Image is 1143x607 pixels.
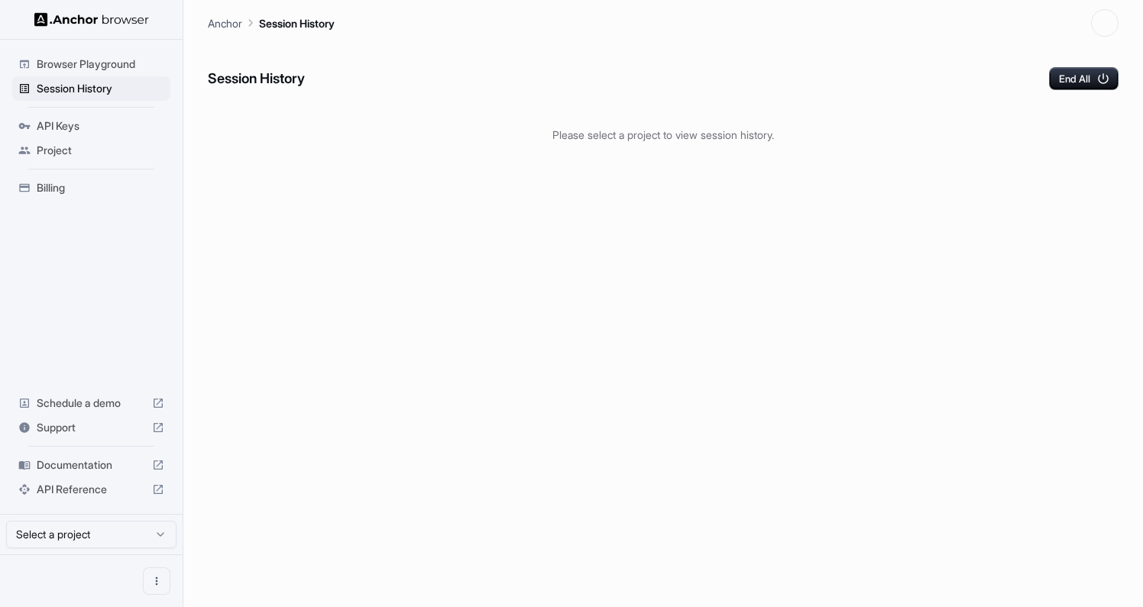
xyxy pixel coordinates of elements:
[37,482,146,497] span: API Reference
[143,567,170,595] button: Open menu
[34,12,149,27] img: Anchor Logo
[37,396,146,411] span: Schedule a demo
[208,15,335,31] nav: breadcrumb
[37,457,146,473] span: Documentation
[12,138,170,163] div: Project
[12,76,170,101] div: Session History
[37,180,164,195] span: Billing
[12,176,170,200] div: Billing
[12,415,170,440] div: Support
[12,114,170,138] div: API Keys
[208,68,305,90] h6: Session History
[37,420,146,435] span: Support
[208,127,1119,143] p: Please select a project to view session history.
[12,453,170,477] div: Documentation
[12,477,170,502] div: API Reference
[208,15,242,31] p: Anchor
[37,57,164,72] span: Browser Playground
[259,15,335,31] p: Session History
[37,81,164,96] span: Session History
[12,52,170,76] div: Browser Playground
[37,118,164,134] span: API Keys
[12,391,170,415] div: Schedule a demo
[1049,67,1119,90] button: End All
[37,143,164,158] span: Project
